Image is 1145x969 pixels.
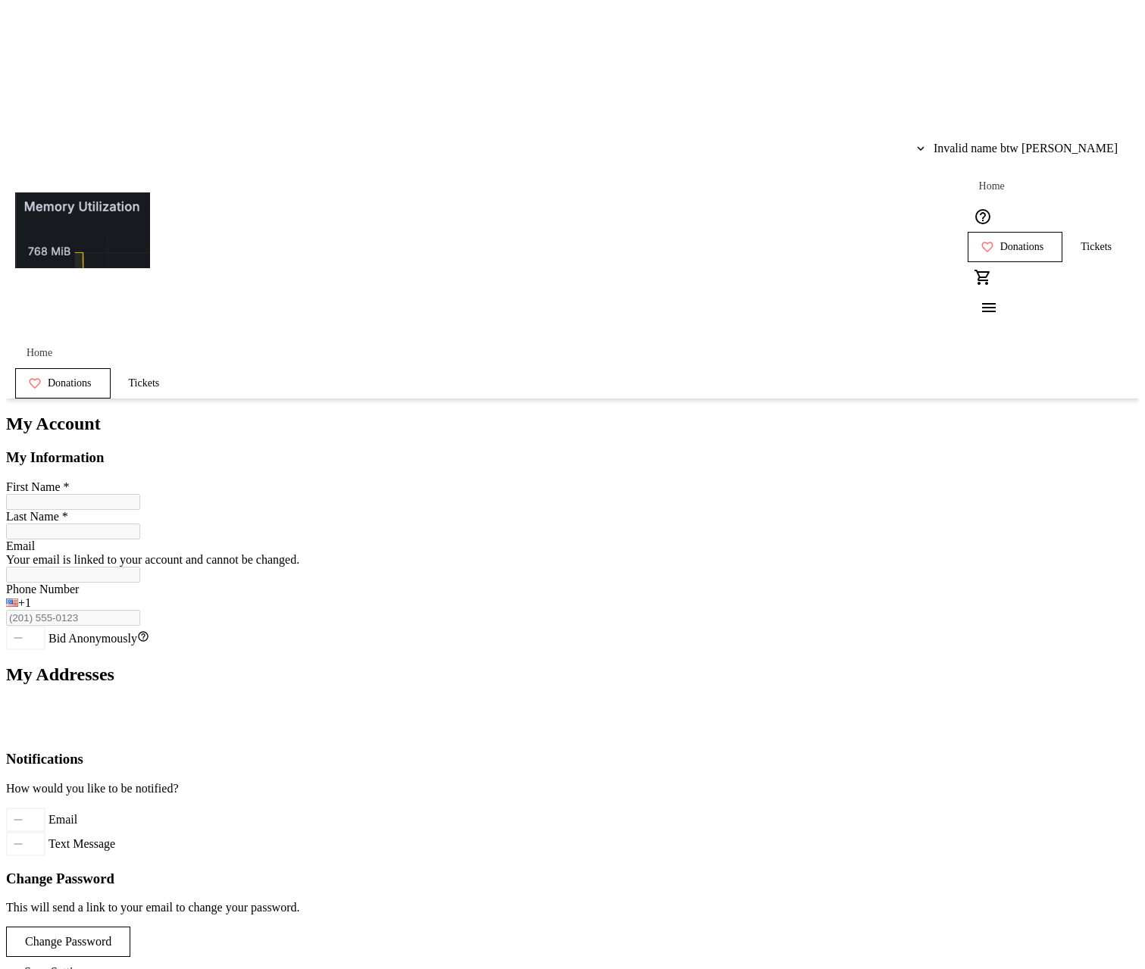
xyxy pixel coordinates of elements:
p: This will send a link to your email to change your password. [6,901,1139,914]
span: Donations [1000,241,1044,253]
input: (201) 555-0123 [6,610,140,626]
h2: My Addresses [6,664,1139,685]
p: How would you like to be notified? [6,782,1139,796]
a: Home [968,171,1016,202]
h3: Notifications [6,751,1139,767]
div: Your email is linked to your account and cannot be changed. [6,553,1139,567]
label: Phone Number [6,583,79,595]
label: First Name * [6,480,70,493]
mat-icon: help_outline [137,630,149,642]
label: Text Message [45,837,115,851]
a: Donations [15,368,111,399]
button: Change Password [6,927,130,957]
span: Home [27,347,52,359]
a: Home [15,338,64,368]
span: Tickets [1081,241,1112,253]
a: Tickets [111,368,178,399]
label: Last Name * [6,510,68,523]
h2: My Account [6,414,1139,434]
label: Email [45,813,77,827]
button: Help [968,202,998,232]
h3: Change Password [6,871,1139,887]
button: Menu [968,292,998,323]
button: Cart [968,262,998,292]
span: Bid Anonymously [48,632,149,645]
button: Invalid name btw [PERSON_NAME] [905,133,1130,164]
label: Email [6,539,35,552]
span: Home [979,180,1005,192]
h3: My Information [6,449,1139,466]
span: Donations [48,377,92,389]
span: Tickets [129,377,160,389]
span: Change Password [25,935,111,949]
a: Donations [968,232,1063,262]
span: Invalid name btw [PERSON_NAME] [934,142,1118,155]
img: Jordan Develo's Logo [15,192,150,268]
a: Tickets [1062,232,1130,262]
